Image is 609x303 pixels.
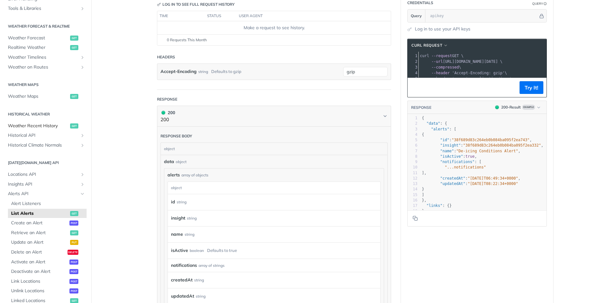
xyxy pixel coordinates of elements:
div: 200 - Result [501,104,521,110]
th: user agent [237,11,378,21]
label: id [171,197,175,207]
label: name [171,230,183,239]
span: post [69,279,78,284]
div: 14 [408,187,417,192]
div: 17 [408,203,417,208]
button: Copy to clipboard [411,83,420,92]
span: get [70,36,78,41]
div: boolean [190,246,204,255]
div: 10 [408,165,417,170]
h2: [DATE][DOMAIN_NAME] API [5,160,87,166]
span: \ [420,71,507,75]
span: Weather Forecast [8,35,69,41]
button: 200 200200 [160,109,388,123]
a: Create an Alertpost [8,218,87,228]
span: Query [411,13,422,19]
a: Deactivate an Alertpost [8,267,87,276]
span: post [69,221,78,226]
span: "alerts" [431,127,449,131]
a: Weather Forecastget [5,33,87,43]
span: Alert Listeners [11,201,85,207]
a: Alerts APIHide subpages for Alerts API [5,189,87,199]
span: true [465,154,475,159]
a: Weather on RoutesShow subpages for Weather on Routes [5,63,87,72]
div: 200 [160,109,175,116]
span: "insight" [440,143,461,148]
div: 5 [408,137,417,143]
button: Show subpages for Insights API [80,182,85,187]
span: "De-icing Conditions Alert" [456,149,518,153]
a: Alert Listeners [8,199,87,208]
label: createdAt [171,275,193,285]
span: List Alerts [11,210,69,217]
div: object [176,159,187,165]
span: 'Accept-Encoding: gzip' [452,71,505,75]
div: Defaults to gzip [211,67,241,76]
span: get [70,94,78,99]
th: status [205,11,237,21]
span: "createdAt" [440,176,465,181]
th: time [157,11,205,21]
span: Tools & Libraries [8,5,78,12]
div: 4 [408,132,417,137]
div: string [187,214,197,223]
div: 1 [408,53,418,59]
div: 2 [408,121,417,126]
button: Try It! [520,81,543,94]
span: Alerts API [8,191,78,197]
span: --header [431,71,450,75]
button: Show subpages for Locations API [80,172,85,177]
span: : [422,181,518,186]
div: Query [532,1,543,6]
span: 'accept: application/json' [452,76,512,81]
button: Show subpages for Historical API [80,133,85,138]
div: 1 [408,115,417,121]
a: Link Locationspost [8,277,87,286]
span: Create an Alert [11,220,68,226]
div: Defaults to true [207,246,237,255]
span: "name" [440,149,454,153]
a: Realtime Weatherget [5,43,87,52]
button: Show subpages for Tools & Libraries [80,6,85,11]
span: } [422,209,424,213]
div: array of objects [181,172,208,178]
a: Weather Mapsget [5,92,87,101]
div: 4 [408,70,418,76]
span: : { [422,121,447,126]
div: 3 [408,64,418,70]
span: post [69,260,78,265]
button: RESPONSE [411,104,432,111]
span: Insights API [8,181,78,188]
span: "links" [426,203,442,208]
span: : , [422,176,521,181]
span: : [ [422,127,456,131]
a: Log in to use your API keys [415,26,470,32]
a: List Alertsget [8,209,87,218]
span: "id" [440,138,449,142]
button: Hide subpages for Alerts API [80,191,85,196]
div: 18 [408,208,417,214]
span: Link Locations [11,278,68,285]
span: data [164,158,174,165]
span: { [422,116,424,120]
label: insight [171,214,185,223]
span: "data" [426,121,440,126]
a: Update an Alertput [8,238,87,247]
span: Historical Climate Normals [8,142,78,148]
a: Retrieve an Alertget [8,228,87,238]
div: 12 [408,176,417,181]
span: alerts [167,172,180,178]
div: 5 [408,76,418,82]
button: Hide [538,13,545,19]
span: Unlink Locations [11,288,68,294]
label: Accept-Encoding [160,67,197,76]
span: get [70,45,78,50]
span: Weather Timelines [8,54,78,61]
svg: Chevron [383,114,388,119]
span: : {} [422,203,452,208]
div: Headers [157,54,175,60]
span: Update an Alert [11,239,69,246]
div: 15 [408,192,417,198]
span: Delete an Alert [11,249,66,255]
span: delete [68,250,78,255]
